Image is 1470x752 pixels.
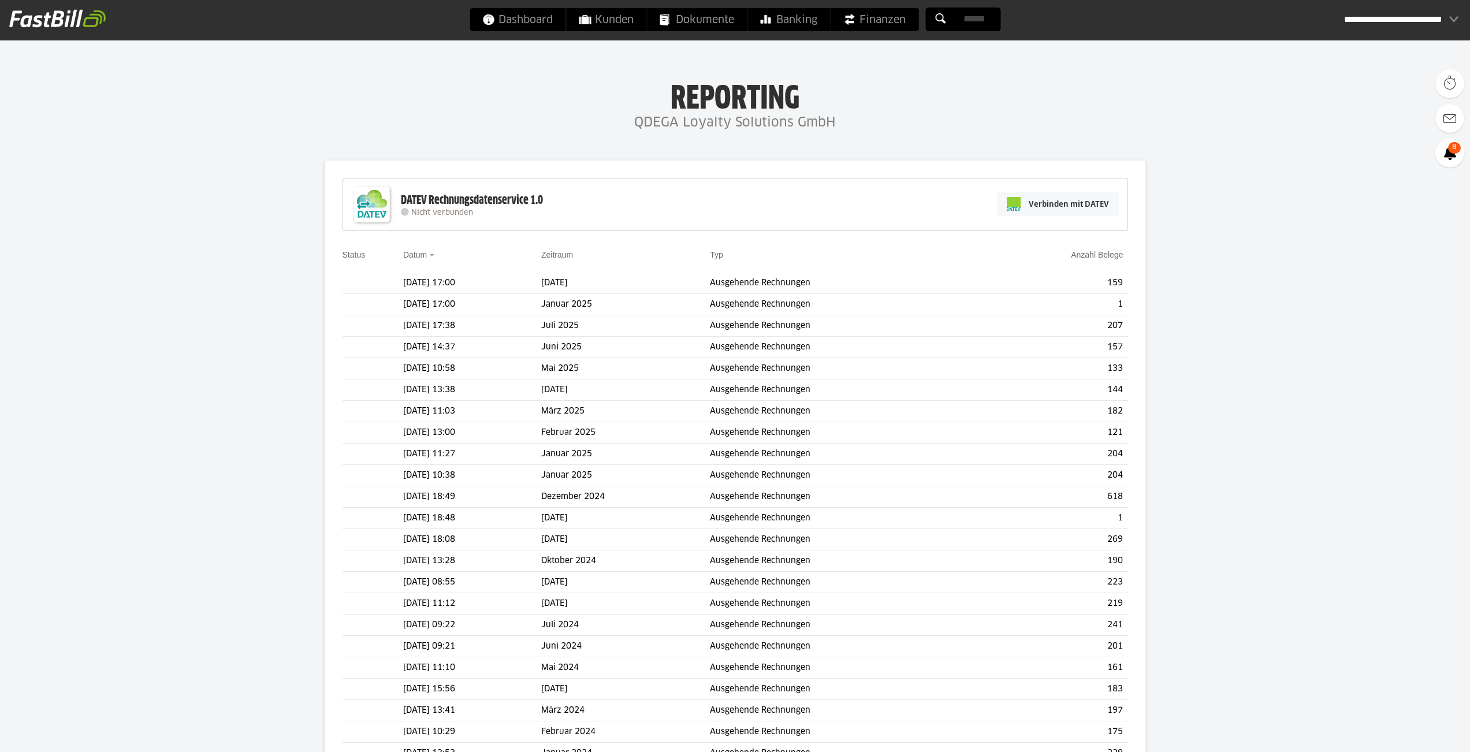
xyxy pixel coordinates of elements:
td: [DATE] [541,572,710,593]
span: Dokumente [660,8,734,31]
td: Januar 2025 [541,465,710,486]
td: Ausgehende Rechnungen [710,465,977,486]
td: 207 [977,315,1127,337]
td: 241 [977,615,1127,636]
td: [DATE] 14:37 [403,337,541,358]
a: Dashboard [470,8,565,31]
td: [DATE] 11:27 [403,444,541,465]
td: Ausgehende Rechnungen [710,422,977,444]
a: Dokumente [647,8,747,31]
img: sort_desc.gif [429,254,437,256]
img: pi-datev-logo-farbig-24.svg [1007,197,1021,211]
td: Juli 2025 [541,315,710,337]
td: 121 [977,422,1127,444]
td: Ausgehende Rechnungen [710,550,977,572]
td: [DATE] 17:38 [403,315,541,337]
td: [DATE] 15:56 [403,679,541,700]
a: Anzahl Belege [1071,250,1123,259]
td: Ausgehende Rechnungen [710,486,977,508]
td: Ausgehende Rechnungen [710,721,977,743]
td: März 2025 [541,401,710,422]
span: Dashboard [482,8,553,31]
td: 269 [977,529,1127,550]
td: [DATE] [541,273,710,294]
td: 190 [977,550,1127,572]
td: 157 [977,337,1127,358]
td: Ausgehende Rechnungen [710,273,977,294]
td: [DATE] 11:03 [403,401,541,422]
td: Januar 2025 [541,294,710,315]
td: 618 [977,486,1127,508]
td: Mai 2024 [541,657,710,679]
td: [DATE] 10:58 [403,358,541,379]
span: 8 [1448,142,1461,154]
td: Juni 2025 [541,337,710,358]
td: [DATE] 10:38 [403,465,541,486]
a: Zeitraum [541,250,573,259]
a: Finanzen [831,8,918,31]
td: [DATE] 17:00 [403,294,541,315]
td: Ausgehende Rechnungen [710,615,977,636]
span: Banking [760,8,817,31]
td: Februar 2024 [541,721,710,743]
a: Kunden [566,8,646,31]
h1: Reporting [116,81,1354,111]
a: Typ [710,250,723,259]
td: [DATE] 08:55 [403,572,541,593]
td: 1 [977,508,1127,529]
td: [DATE] [541,379,710,401]
td: Ausgehende Rechnungen [710,657,977,679]
td: [DATE] [541,529,710,550]
td: Juni 2024 [541,636,710,657]
td: [DATE] 09:22 [403,615,541,636]
iframe: Öffnet ein Widget, in dem Sie weitere Informationen finden [1380,717,1458,746]
td: Ausgehende Rechnungen [710,679,977,700]
a: Verbinden mit DATEV [997,192,1119,216]
span: Finanzen [843,8,906,31]
td: Ausgehende Rechnungen [710,700,977,721]
td: 204 [977,444,1127,465]
td: 175 [977,721,1127,743]
td: 161 [977,657,1127,679]
td: [DATE] [541,679,710,700]
a: Banking [747,8,830,31]
td: Ausgehende Rechnungen [710,593,977,615]
td: Ausgehende Rechnungen [710,401,977,422]
td: Ausgehende Rechnungen [710,529,977,550]
td: 197 [977,700,1127,721]
td: [DATE] 11:10 [403,657,541,679]
td: Februar 2025 [541,422,710,444]
td: [DATE] 18:49 [403,486,541,508]
td: 219 [977,593,1127,615]
td: [DATE] 17:00 [403,273,541,294]
td: [DATE] 13:00 [403,422,541,444]
td: Ausgehende Rechnungen [710,358,977,379]
td: [DATE] [541,593,710,615]
td: [DATE] 13:41 [403,700,541,721]
img: DATEV-Datenservice Logo [349,181,395,228]
img: fastbill_logo_white.png [9,9,106,28]
td: 159 [977,273,1127,294]
td: Ausgehende Rechnungen [710,508,977,529]
a: Status [343,250,366,259]
td: Mai 2025 [541,358,710,379]
td: [DATE] 18:48 [403,508,541,529]
td: Ausgehende Rechnungen [710,294,977,315]
a: Datum [403,250,427,259]
td: [DATE] 13:38 [403,379,541,401]
td: Ausgehende Rechnungen [710,337,977,358]
td: [DATE] 11:12 [403,593,541,615]
td: 183 [977,679,1127,700]
span: Kunden [579,8,634,31]
td: März 2024 [541,700,710,721]
div: DATEV Rechnungsdatenservice 1.0 [401,193,543,208]
td: Juli 2024 [541,615,710,636]
td: Oktober 2024 [541,550,710,572]
td: 133 [977,358,1127,379]
td: Ausgehende Rechnungen [710,315,977,337]
td: Ausgehende Rechnungen [710,572,977,593]
td: 204 [977,465,1127,486]
span: Nicht verbunden [411,209,473,217]
td: 223 [977,572,1127,593]
td: Ausgehende Rechnungen [710,444,977,465]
